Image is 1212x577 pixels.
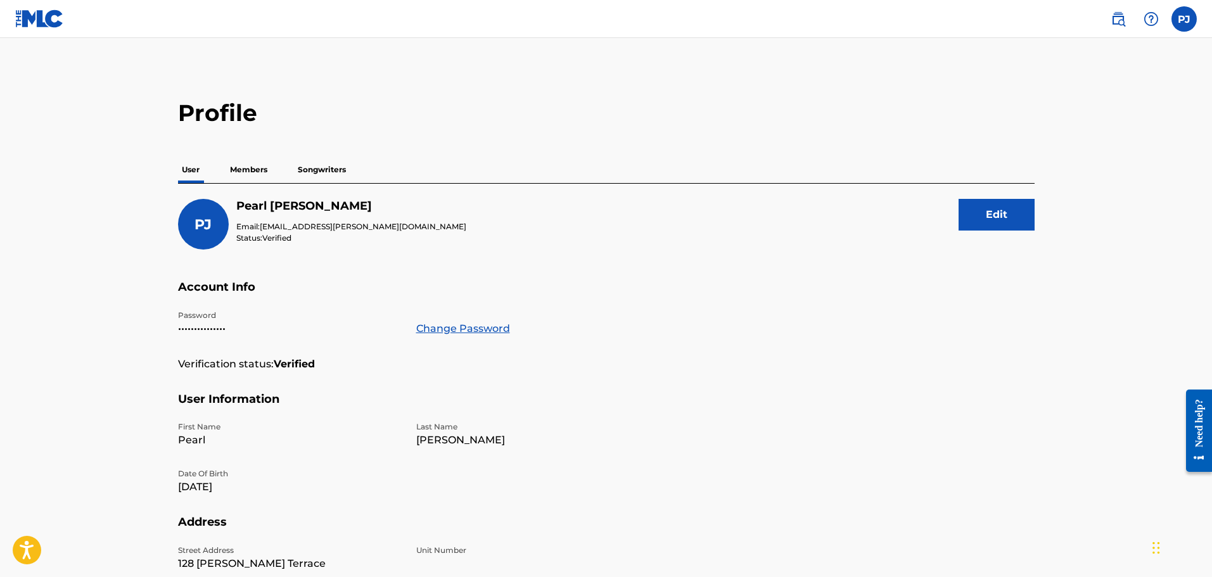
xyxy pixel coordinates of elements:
iframe: Chat Widget [1149,516,1212,577]
strong: Verified [274,357,315,372]
img: MLC Logo [15,10,64,28]
p: User [178,156,203,183]
img: search [1111,11,1126,27]
div: Drag [1152,529,1160,567]
p: [DATE] [178,479,401,495]
p: Verification status: [178,357,274,372]
p: Pearl [178,433,401,448]
span: PJ [195,216,212,233]
iframe: Resource Center [1177,379,1212,481]
p: Email: [236,221,466,232]
p: Date Of Birth [178,468,401,479]
img: help [1144,11,1159,27]
p: First Name [178,421,401,433]
h5: User Information [178,392,1035,422]
h5: Pearl Jones [236,199,466,213]
div: Help [1139,6,1164,32]
p: 128 [PERSON_NAME] Terrace [178,556,401,571]
span: [EMAIL_ADDRESS][PERSON_NAME][DOMAIN_NAME] [260,222,466,231]
button: Edit [959,199,1035,231]
p: Unit Number [416,545,639,556]
h5: Account Info [178,280,1035,310]
p: ••••••••••••••• [178,321,401,336]
h2: Profile [178,99,1035,127]
span: Verified [262,233,291,243]
p: [PERSON_NAME] [416,433,639,448]
div: User Menu [1171,6,1197,32]
p: Status: [236,232,466,244]
h5: Address [178,515,1035,545]
p: Songwriters [294,156,350,183]
a: Change Password [416,321,510,336]
p: Password [178,310,401,321]
p: Members [226,156,271,183]
a: Public Search [1106,6,1131,32]
p: Street Address [178,545,401,556]
p: Last Name [416,421,639,433]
